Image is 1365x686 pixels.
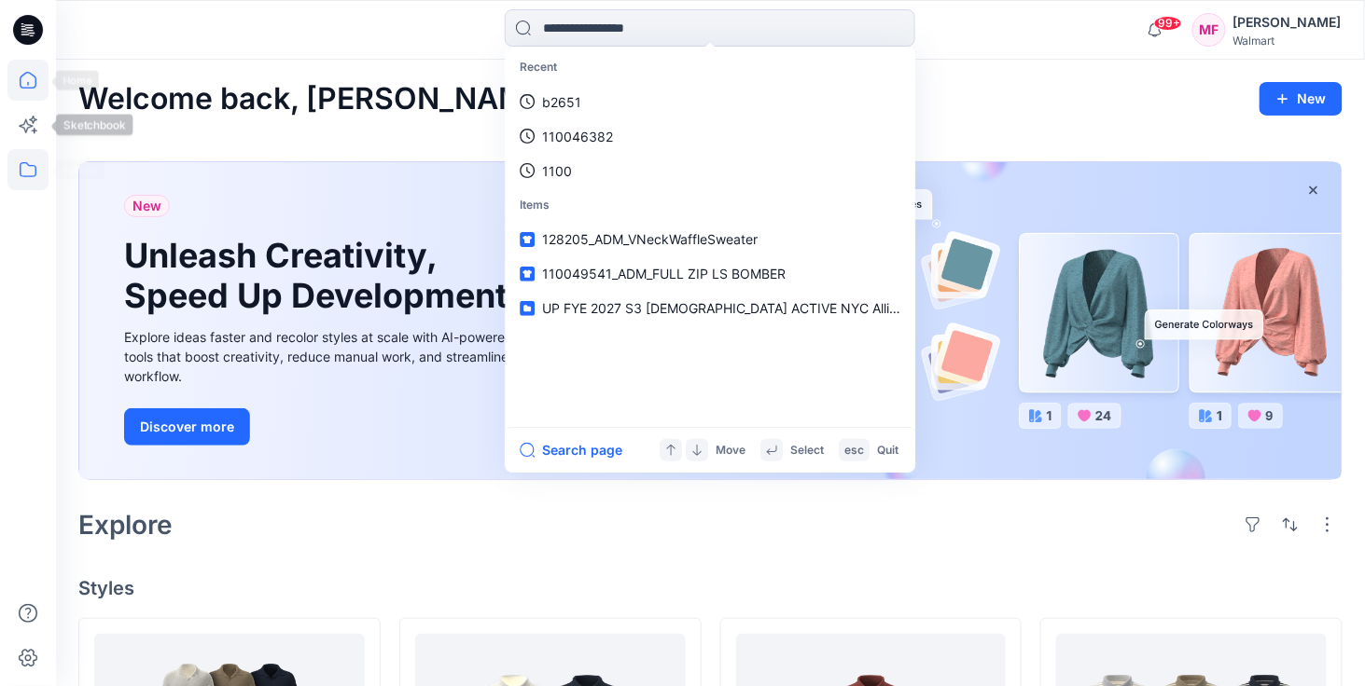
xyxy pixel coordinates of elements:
p: b2651 [542,92,581,112]
h2: Welcome back, [PERSON_NAME] [78,82,555,117]
span: 110049541_ADM_FULL ZIP LS BOMBER [542,266,786,281]
button: Discover more [124,408,250,446]
div: MF [1192,13,1226,47]
a: 128205_ADM_VNeckWaffleSweater [508,222,912,256]
div: [PERSON_NAME] [1233,11,1342,34]
h2: Explore [78,510,173,540]
p: 1100 [542,161,572,181]
button: Search page [520,439,622,461]
a: 1100 [508,154,912,188]
p: Items [508,188,912,223]
div: Walmart [1233,34,1342,48]
p: esc [844,441,864,460]
div: Explore ideas faster and recolor styles at scale with AI-powered tools that boost creativity, red... [124,327,544,386]
p: Quit [877,441,898,460]
a: Discover more [124,408,544,446]
span: 99+ [1154,16,1182,31]
span: New [132,195,161,217]
h1: Unleash Creativity, Speed Up Development [124,236,516,316]
a: 110049541_ADM_FULL ZIP LS BOMBER [508,256,912,291]
p: 110046382 [542,127,613,146]
button: New [1260,82,1343,116]
a: b2651 [508,85,912,119]
p: Move [716,441,745,460]
p: Recent [508,50,912,85]
a: UP FYE 2027 S3 [DEMOGRAPHIC_DATA] ACTIVE NYC Alliance [508,291,912,325]
p: Select [790,441,824,460]
a: 110046382 [508,119,912,154]
h4: Styles [78,577,1343,599]
span: UP FYE 2027 S3 [DEMOGRAPHIC_DATA] ACTIVE NYC Alliance [542,300,919,316]
span: 128205_ADM_VNeckWaffleSweater [542,231,758,247]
